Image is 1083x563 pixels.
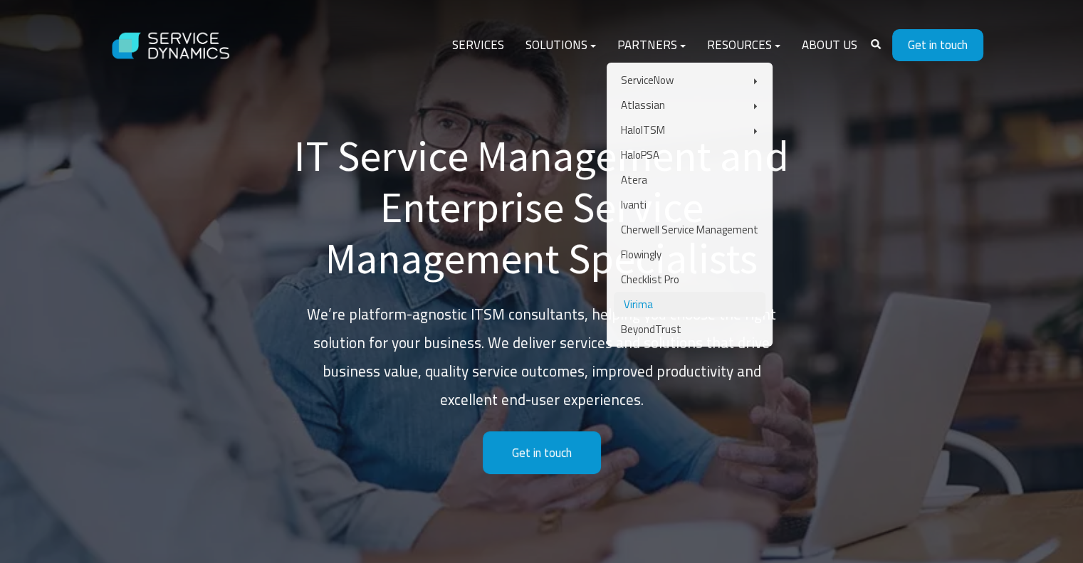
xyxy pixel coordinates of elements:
a: Atlassian [614,93,765,117]
p: We’re platform-agnostic ITSM consultants, helping you choose the right solution for your business... [293,300,791,414]
a: Get in touch [892,29,983,61]
a: Ivanti [614,192,765,217]
a: Flowingly [614,242,765,267]
a: ServiceNow [614,68,765,93]
h1: IT Service Management and Enterprise Service Management Specialists [293,130,791,284]
img: Service Dynamics Logo - White [100,19,243,73]
a: Cherwell Service Management [614,217,765,242]
a: Checklist Pro [614,267,765,292]
a: Resources [696,28,791,63]
a: Virima [614,292,765,317]
a: Solutions [515,28,607,63]
a: Services [441,28,515,63]
div: Navigation Menu [441,28,868,63]
a: Atera [614,167,765,192]
a: Get in touch [483,431,601,475]
a: BeyondTrust [614,317,765,342]
a: HaloITSM [614,117,765,142]
a: Partners [607,28,696,63]
a: HaloPSA [614,142,765,167]
a: About Us [791,28,868,63]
